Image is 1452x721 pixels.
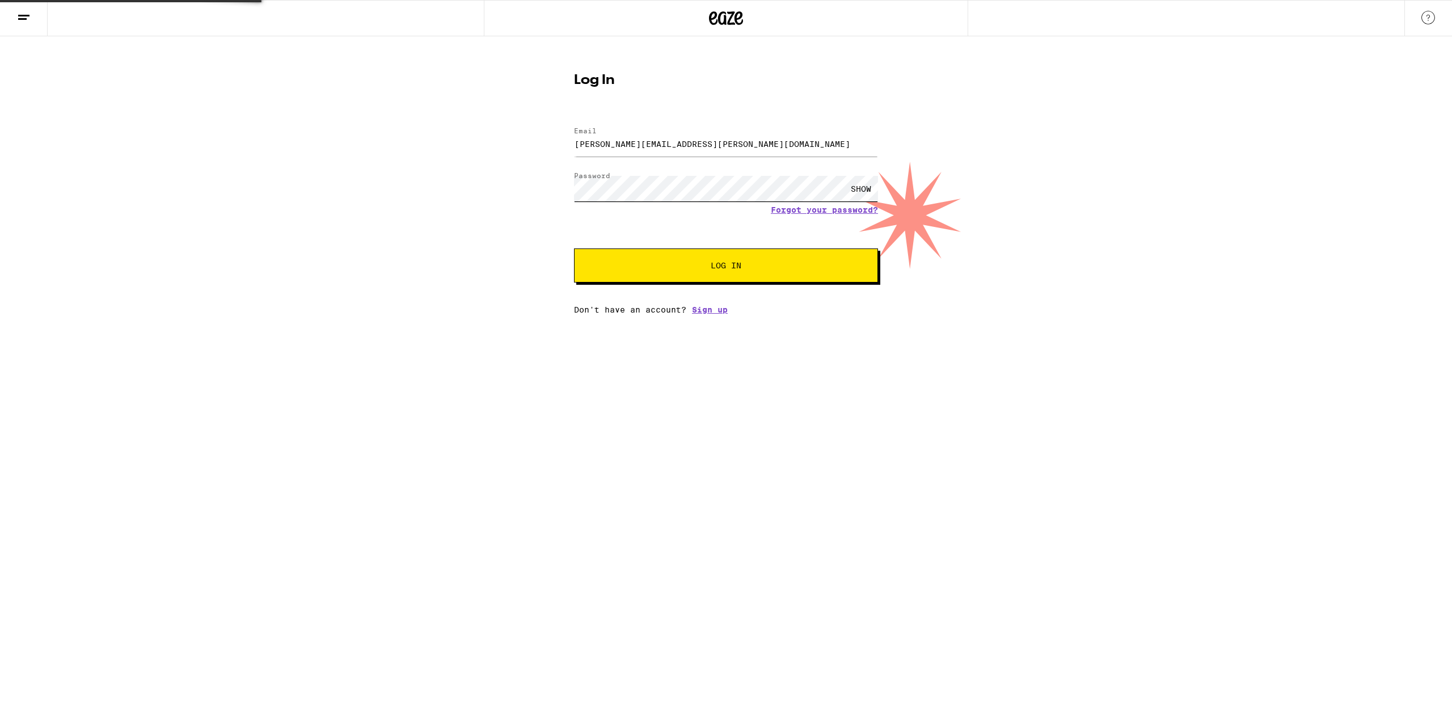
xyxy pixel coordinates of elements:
a: Sign up [692,305,728,314]
input: Email [574,131,878,157]
a: Forgot your password? [771,205,878,214]
h1: Log In [574,74,878,87]
div: SHOW [844,176,878,201]
span: Hi. Need any help? [7,8,82,17]
span: Log In [711,262,741,269]
label: Email [574,127,597,134]
button: Log In [574,248,878,283]
div: Don't have an account? [574,305,878,314]
label: Password [574,172,610,179]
